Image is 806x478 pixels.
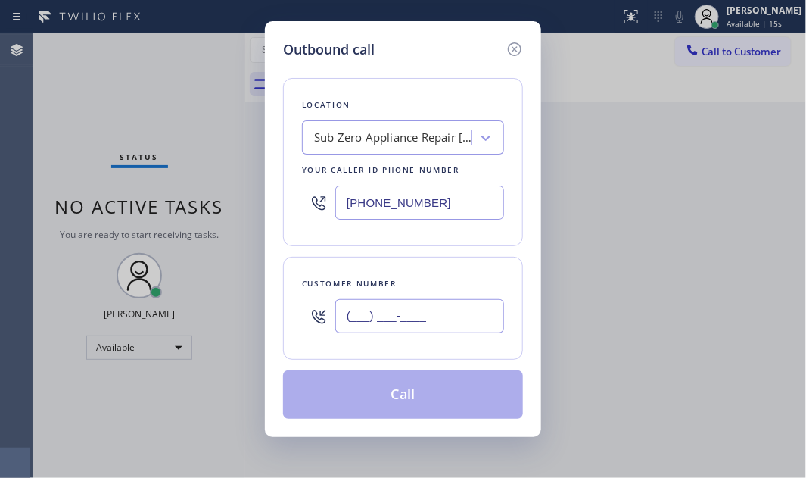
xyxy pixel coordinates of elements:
[283,39,375,60] h5: Outbound call
[302,162,504,178] div: Your caller id phone number
[283,370,523,419] button: Call
[302,97,504,113] div: Location
[302,276,504,292] div: Customer number
[314,130,473,147] div: Sub Zero Appliance Repair [GEOGRAPHIC_DATA][PERSON_NAME]
[335,186,504,220] input: (123) 456-7890
[335,299,504,333] input: (123) 456-7890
